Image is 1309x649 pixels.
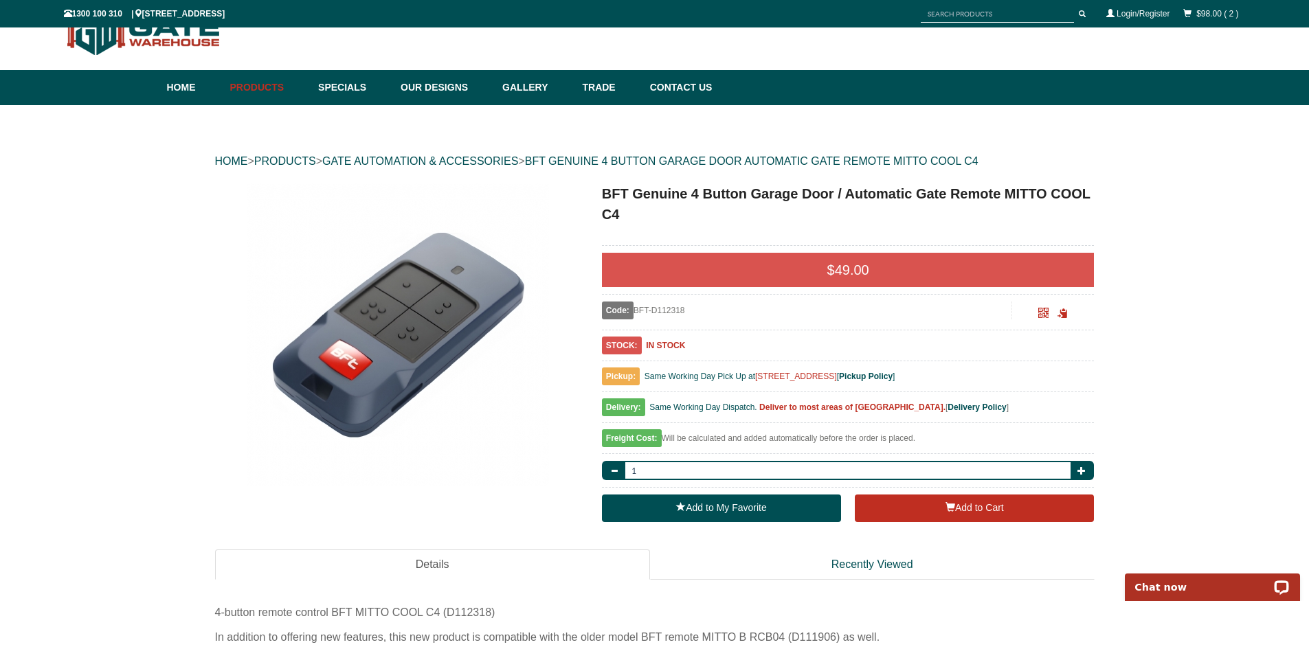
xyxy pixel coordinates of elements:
a: Login/Register [1117,9,1170,19]
span: Code: [602,301,634,319]
b: IN STOCK [646,341,685,350]
div: BFT-D112318 [602,301,1012,319]
a: BFT Genuine 4 Button Garage Door / Automatic Gate Remote MITTO COOL C4 - - Gate Warehouse [216,183,580,486]
span: Same Working Day Pick Up at [ ] [645,372,895,381]
a: Our Designs [394,70,495,105]
a: $98.00 ( 2 ) [1196,9,1238,19]
a: Specials [311,70,394,105]
a: Contact Us [643,70,713,105]
div: In addition to offering new features, this new product is compatible with the older model BFT rem... [215,625,1095,649]
div: [ ] [602,399,1095,423]
span: Delivery: [602,398,645,416]
div: > > > [215,139,1095,183]
input: SEARCH PRODUCTS [921,5,1074,23]
h1: BFT Genuine 4 Button Garage Door / Automatic Gate Remote MITTO COOL C4 [602,183,1095,225]
div: 4-button remote control BFT MITTO COOL C4 (D112318) [215,600,1095,624]
a: HOME [215,155,248,167]
a: [STREET_ADDRESS] [755,372,837,381]
span: 1300 100 310 | [STREET_ADDRESS] [64,9,225,19]
a: Details [215,549,650,580]
a: BFT GENUINE 4 BUTTON GARAGE DOOR AUTOMATIC GATE REMOTE MITTO COOL C4 [525,155,978,167]
span: 49.00 [835,262,869,277]
b: Deliver to most areas of [GEOGRAPHIC_DATA]. [759,402,946,412]
span: Pickup: [602,367,640,385]
span: Same Working Day Dispatch. [649,402,757,412]
a: Add to My Favorite [602,494,841,522]
a: Recently Viewed [650,549,1095,580]
a: GATE AUTOMATION & ACCESSORIES [322,155,518,167]
span: Click to copy the URL [1058,308,1068,319]
div: Will be calculated and added automatically before the order is placed. [602,430,1095,454]
a: Home [167,70,223,105]
a: Trade [575,70,642,105]
button: Add to Cart [855,494,1094,522]
img: BFT Genuine 4 Button Garage Door / Automatic Gate Remote MITTO COOL C4 - - Gate Warehouse [247,183,549,486]
a: Delivery Policy [948,402,1006,412]
span: Freight Cost: [602,429,662,447]
a: Pickup Policy [839,372,893,381]
a: PRODUCTS [254,155,316,167]
div: $ [602,253,1095,287]
span: STOCK: [602,337,642,354]
a: Gallery [495,70,575,105]
iframe: LiveChat chat widget [1116,558,1309,601]
a: Click to enlarge and scan to share. [1038,310,1049,319]
a: Products [223,70,312,105]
